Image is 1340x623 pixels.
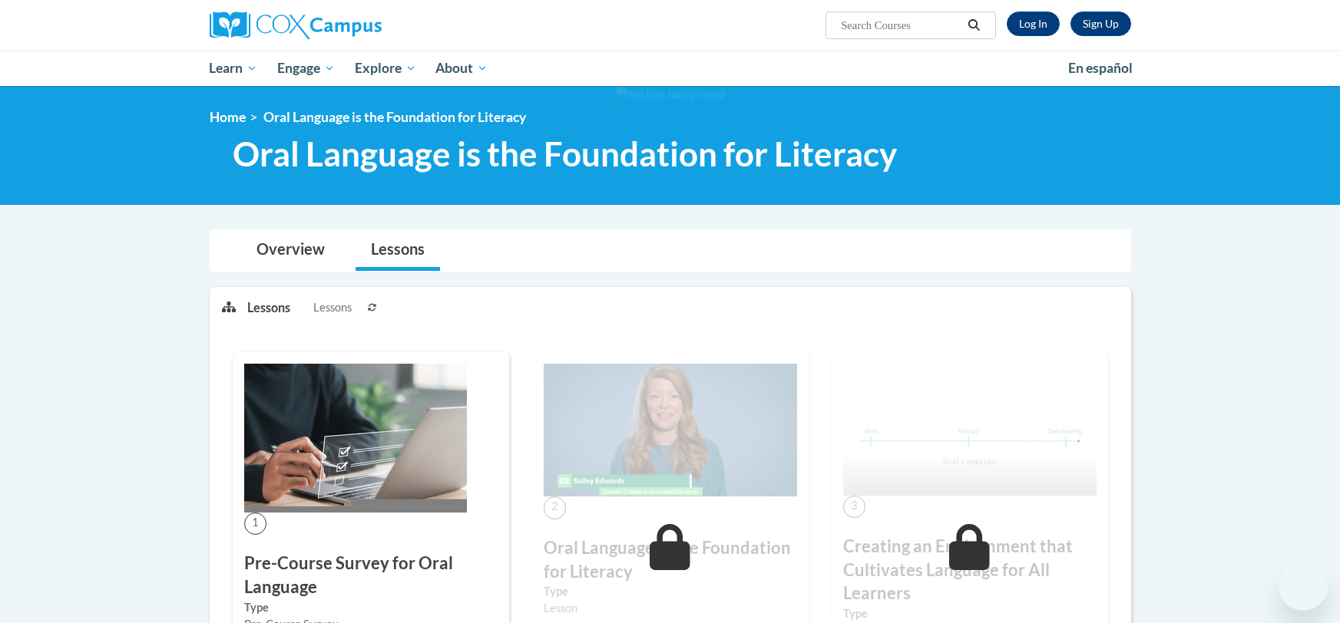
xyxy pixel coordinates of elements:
[1007,12,1060,36] a: Log In
[210,12,501,39] a: Cox Campus
[244,513,266,535] span: 1
[210,109,246,125] a: Home
[200,51,268,86] a: Learn
[247,299,290,316] p: Lessons
[843,364,1097,496] img: Course Image
[1058,52,1143,84] a: En español
[843,496,865,518] span: 3
[1070,12,1131,36] a: Register
[544,583,797,600] label: Type
[425,51,498,86] a: About
[355,59,416,77] span: Explore
[210,12,382,39] img: Cox Campus
[544,364,797,497] img: Course Image
[244,599,498,616] label: Type
[241,230,340,271] a: Overview
[843,535,1097,605] h3: Creating an Environment that Cultivates Language for All Learners
[839,16,962,35] input: Search Courses
[435,59,488,77] span: About
[267,51,345,86] a: Engage
[187,51,1154,86] div: Main menu
[313,299,352,316] span: Lessons
[544,536,797,584] h3: Oral Language is the Foundation for Literacy
[209,59,257,77] span: Learn
[843,605,1097,622] label: Type
[263,109,526,125] span: Oral Language is the Foundation for Literacy
[1068,60,1133,76] span: En español
[616,87,725,104] img: Section background
[277,59,335,77] span: Engage
[544,600,797,617] div: Lesson
[345,51,426,86] a: Explore
[244,552,498,599] h3: Pre-Course Survey for Oral Language
[356,230,440,271] a: Lessons
[1279,562,1328,611] iframe: Button to launch messaging window
[244,364,467,513] img: Course Image
[962,16,985,35] button: Search
[544,496,566,519] span: 2
[233,133,897,174] span: Oral Language is the Foundation for Literacy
